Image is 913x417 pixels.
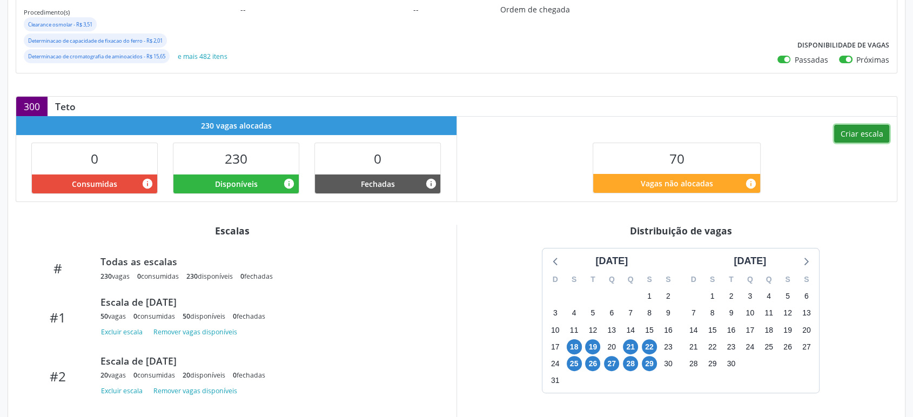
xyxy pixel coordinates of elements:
[374,150,381,167] span: 0
[100,255,434,267] div: Todas as escalas
[24,8,70,16] small: Procedimento(s)
[565,271,583,288] div: S
[100,355,434,367] div: Escala de [DATE]
[585,322,600,338] span: terça-feira, 12 de agosto de 2025
[661,289,676,304] span: sábado, 2 de agosto de 2025
[233,371,265,380] div: fechadas
[100,272,112,281] span: 230
[100,296,434,308] div: Escala de [DATE]
[137,272,179,281] div: consumidas
[686,306,701,321] span: domingo, 7 de setembro de 2025
[722,271,741,288] div: T
[500,4,615,15] div: Ordem de chegada
[723,356,739,371] span: terça-feira, 30 de setembro de 2025
[723,322,739,338] span: terça-feira, 16 de setembro de 2025
[641,178,713,189] span: Vagas não alocadas
[799,289,814,304] span: sábado, 6 de setembro de 2025
[567,322,582,338] span: segunda-feira, 11 de agosto de 2025
[799,306,814,321] span: sábado, 13 de setembro de 2025
[100,384,147,398] button: Excluir escala
[548,339,563,354] span: domingo, 17 de agosto de 2025
[149,384,241,398] button: Remover vagas disponíveis
[780,322,795,338] span: sexta-feira, 19 de setembro de 2025
[778,271,797,288] div: S
[215,178,258,190] span: Disponíveis
[100,371,108,380] span: 20
[240,272,273,281] div: fechadas
[283,178,295,190] i: Vagas alocadas e sem marcações associadas
[797,37,889,54] label: Disponibilidade de vagas
[761,306,776,321] span: quinta-feira, 11 de setembro de 2025
[240,272,244,281] span: 0
[28,37,163,44] small: Determinacao de capacidade de fixacao do ferro - R$ 2,01
[100,312,126,321] div: vagas
[705,289,720,304] span: segunda-feira, 1 de setembro de 2025
[28,21,92,28] small: Clearance osmolar - R$ 3,51
[233,371,237,380] span: 0
[567,306,582,321] span: segunda-feira, 4 de agosto de 2025
[742,306,757,321] span: quarta-feira, 10 de setembro de 2025
[100,272,130,281] div: vagas
[186,272,198,281] span: 230
[760,271,778,288] div: Q
[16,97,48,116] div: 300
[686,339,701,354] span: domingo, 21 de setembro de 2025
[233,312,237,321] span: 0
[741,271,760,288] div: Q
[183,371,225,380] div: disponíveis
[602,271,621,288] div: Q
[761,322,776,338] span: quinta-feira, 18 de setembro de 2025
[548,306,563,321] span: domingo, 3 de agosto de 2025
[133,312,175,321] div: consumidas
[705,339,720,354] span: segunda-feira, 22 de setembro de 2025
[661,306,676,321] span: sábado, 9 de agosto de 2025
[186,272,233,281] div: disponíveis
[133,312,137,321] span: 0
[583,271,602,288] div: T
[567,356,582,371] span: segunda-feira, 25 de agosto de 2025
[659,271,677,288] div: S
[723,306,739,321] span: terça-feira, 9 de setembro de 2025
[604,322,619,338] span: quarta-feira, 13 de agosto de 2025
[623,322,638,338] span: quinta-feira, 14 de agosto de 2025
[742,339,757,354] span: quarta-feira, 24 de setembro de 2025
[729,254,770,268] div: [DATE]
[761,339,776,354] span: quinta-feira, 25 de setembro de 2025
[642,339,657,354] span: sexta-feira, 22 de agosto de 2025
[834,125,889,143] button: Criar escala
[661,322,676,338] span: sábado, 16 de agosto de 2025
[225,150,247,167] span: 230
[361,178,395,190] span: Fechadas
[591,254,632,268] div: [DATE]
[585,306,600,321] span: terça-feira, 5 de agosto de 2025
[744,178,756,190] i: Quantidade de vagas restantes do teto de vagas
[723,339,739,354] span: terça-feira, 23 de setembro de 2025
[640,271,659,288] div: S
[585,356,600,371] span: terça-feira, 26 de agosto de 2025
[780,306,795,321] span: sexta-feira, 12 de setembro de 2025
[16,225,449,237] div: Escalas
[623,306,638,321] span: quinta-feira, 7 de agosto de 2025
[183,312,190,321] span: 50
[797,271,816,288] div: S
[686,322,701,338] span: domingo, 14 de setembro de 2025
[621,271,640,288] div: Q
[705,322,720,338] span: segunda-feira, 15 de setembro de 2025
[567,339,582,354] span: segunda-feira, 18 de agosto de 2025
[642,306,657,321] span: sexta-feira, 8 de agosto de 2025
[794,54,828,65] label: Passadas
[642,322,657,338] span: sexta-feira, 15 de agosto de 2025
[723,289,739,304] span: terça-feira, 2 de setembro de 2025
[604,339,619,354] span: quarta-feira, 20 de agosto de 2025
[705,356,720,371] span: segunda-feira, 29 de setembro de 2025
[546,271,565,288] div: D
[100,325,147,339] button: Excluir escala
[149,325,241,339] button: Remover vagas disponíveis
[686,356,701,371] span: domingo, 28 de setembro de 2025
[100,312,108,321] span: 50
[133,371,137,380] span: 0
[173,49,232,64] button: e mais 482 itens
[661,339,676,354] span: sábado, 23 de agosto de 2025
[642,356,657,371] span: sexta-feira, 29 de agosto de 2025
[742,289,757,304] span: quarta-feira, 3 de setembro de 2025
